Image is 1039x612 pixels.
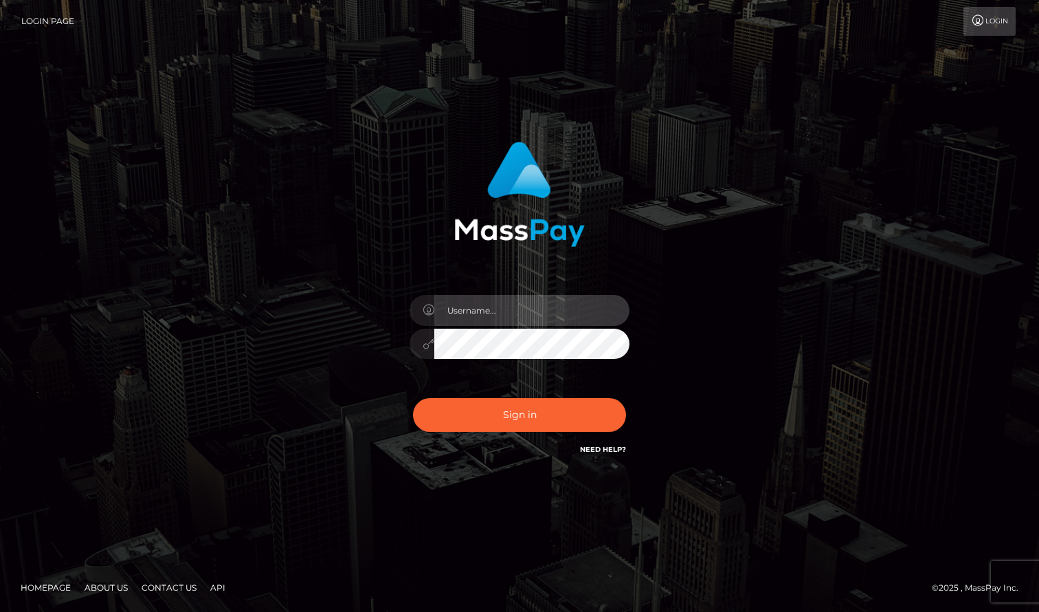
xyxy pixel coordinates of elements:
[580,445,626,454] a: Need Help?
[15,577,76,598] a: Homepage
[932,580,1029,595] div: © 2025 , MassPay Inc.
[21,7,74,36] a: Login Page
[413,398,626,432] button: Sign in
[205,577,231,598] a: API
[454,142,585,247] img: MassPay Login
[963,7,1016,36] a: Login
[79,577,133,598] a: About Us
[434,295,629,326] input: Username...
[136,577,202,598] a: Contact Us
